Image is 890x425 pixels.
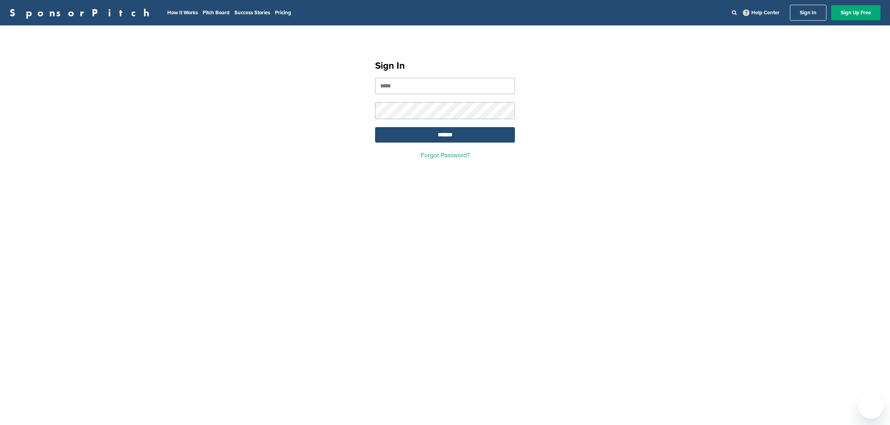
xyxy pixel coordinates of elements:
a: Sign Up Free [831,5,880,20]
a: Success Stories [234,10,270,16]
a: Help Center [741,8,781,17]
h1: Sign In [375,59,515,73]
a: Pitch Board [203,10,230,16]
a: Forgot Password? [421,151,470,159]
a: SponsorPitch [10,8,155,18]
iframe: Button to launch messaging window [858,393,884,419]
a: How It Works [167,10,198,16]
a: Pricing [275,10,291,16]
a: Sign In [790,5,826,21]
